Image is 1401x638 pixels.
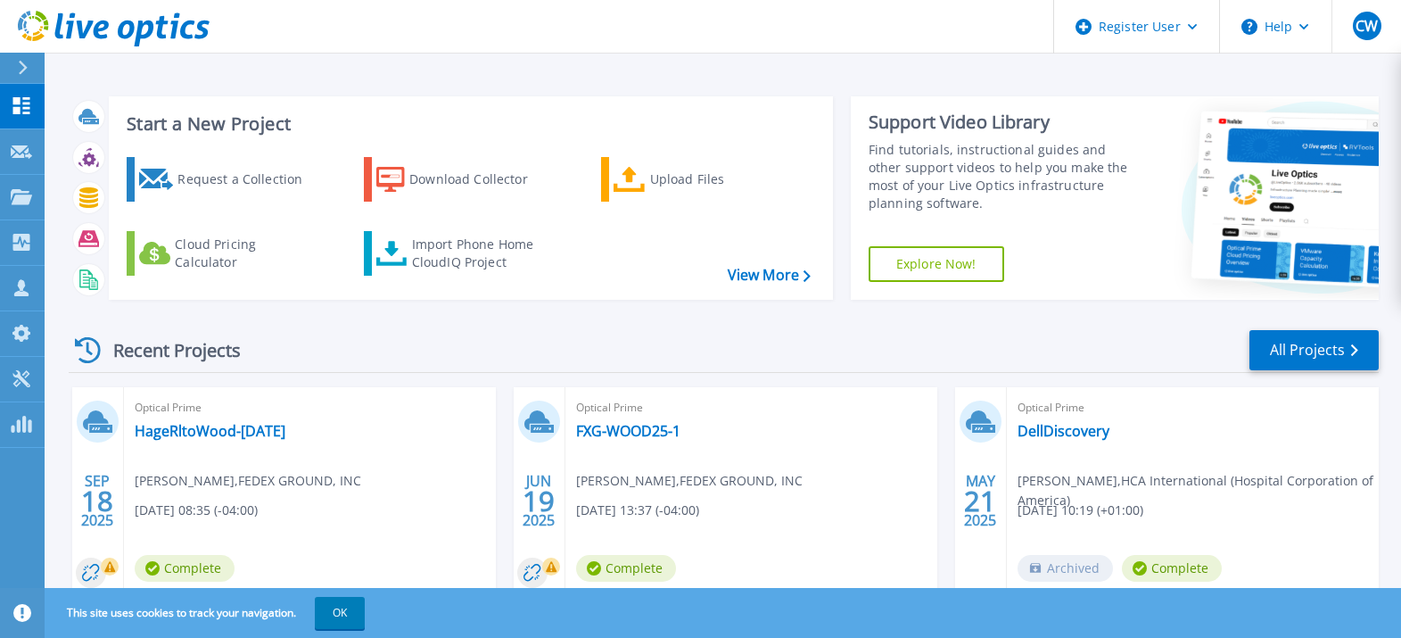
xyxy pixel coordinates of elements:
a: All Projects [1249,330,1379,370]
span: [DATE] 13:37 (-04:00) [576,501,699,520]
span: CW [1356,19,1378,33]
span: Project ID: 2944934 [813,585,924,605]
div: Support Video Library [869,111,1134,134]
a: Request a Collection [127,157,326,202]
div: Import Phone Home CloudIQ Project [412,236,551,271]
span: Optical Prime [576,398,927,418]
a: Upload Files [601,157,800,202]
a: Explore Now! [869,246,1004,282]
span: [DATE] 10:19 (+01:00) [1018,501,1143,520]
span: [PERSON_NAME] , FEDEX GROUND, INC [135,471,361,491]
span: Complete [576,555,676,582]
a: DellDiscovery [1018,422,1109,440]
a: HageRltoWood-[DATE] [135,422,285,440]
div: Find tutorials, instructional guides and other support videos to help you make the most of your L... [869,141,1134,212]
div: Request a Collection [177,162,320,197]
div: SEP 2025 [80,468,114,534]
span: Optical Prime [135,398,485,418]
a: FXG-WOOD25-1 [576,422,680,440]
div: Recent Projects [69,328,265,372]
div: JUN 2025 [522,468,556,534]
span: Project ID: 2906538 [1255,585,1365,605]
span: This site uses cookies to track your navigation. [49,597,365,629]
span: 21 [964,493,996,509]
div: Cloud Pricing Calculator [175,236,317,271]
span: Optical Prime [1018,398,1368,418]
span: [DATE] 08:35 (-04:00) [135,501,258,520]
div: MAY 2025 [963,468,997,534]
span: Archived [1018,555,1113,582]
span: 18 [81,493,113,509]
span: [PERSON_NAME] , HCA International (Hospital Corporation of America) [1018,471,1379,510]
span: [PERSON_NAME] , FEDEX GROUND, INC [576,471,803,491]
h3: Start a New Project [127,114,810,134]
span: Complete [1122,555,1222,582]
span: Project ID: 3059406 [372,585,482,605]
span: 19 [523,493,555,509]
div: Download Collector [409,162,552,197]
a: Cloud Pricing Calculator [127,231,326,276]
span: Complete [135,555,235,582]
button: OK [315,597,365,629]
a: Download Collector [364,157,563,202]
a: View More [728,267,811,284]
div: Upload Files [650,162,793,197]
